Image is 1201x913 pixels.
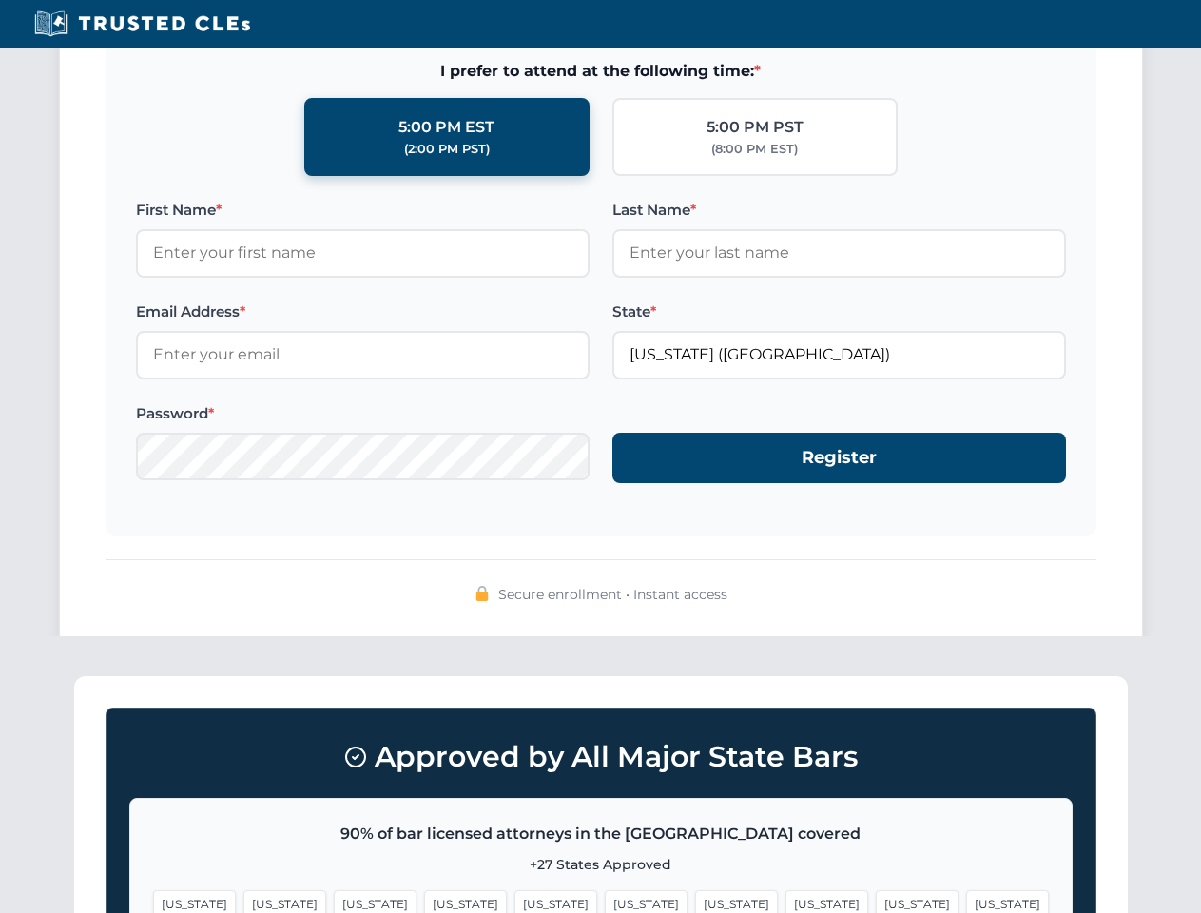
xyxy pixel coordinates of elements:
[707,115,804,140] div: 5:00 PM PST
[398,115,494,140] div: 5:00 PM EST
[136,229,590,277] input: Enter your first name
[136,199,590,222] label: First Name
[29,10,256,38] img: Trusted CLEs
[153,854,1049,875] p: +27 States Approved
[136,402,590,425] label: Password
[136,59,1066,84] span: I prefer to attend at the following time:
[404,140,490,159] div: (2:00 PM PST)
[612,229,1066,277] input: Enter your last name
[612,331,1066,379] input: Florida (FL)
[612,301,1066,323] label: State
[136,301,590,323] label: Email Address
[498,584,727,605] span: Secure enrollment • Instant access
[129,731,1073,783] h3: Approved by All Major State Bars
[612,199,1066,222] label: Last Name
[612,433,1066,483] button: Register
[711,140,798,159] div: (8:00 PM EST)
[475,586,490,601] img: 🔒
[153,822,1049,846] p: 90% of bar licensed attorneys in the [GEOGRAPHIC_DATA] covered
[136,331,590,379] input: Enter your email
